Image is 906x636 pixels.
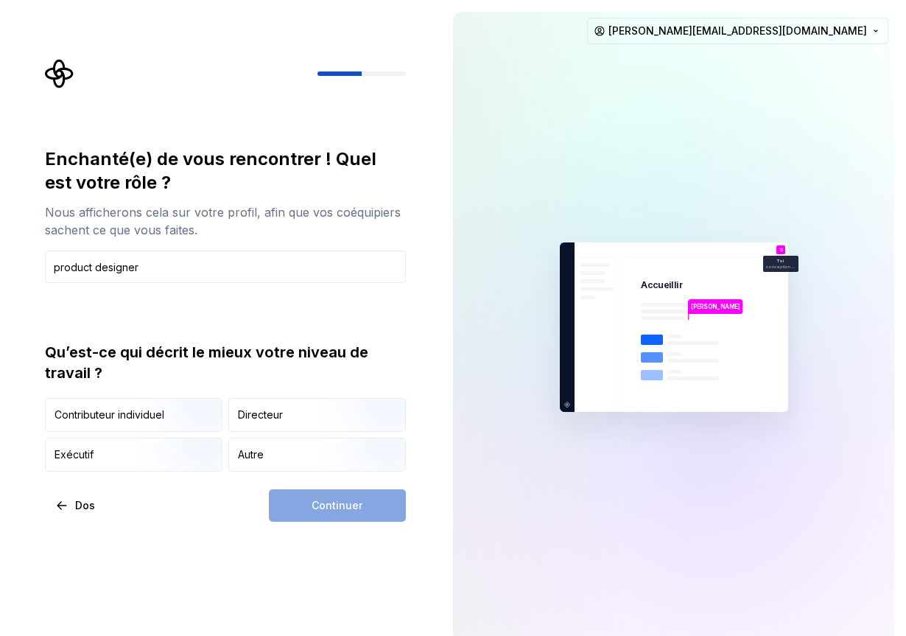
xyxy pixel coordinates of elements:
[45,59,74,88] svg: Logo Supernova
[641,280,683,291] font: Accueillir
[45,251,406,283] input: Titre d'emploi
[238,408,283,421] font: Directeur
[608,24,867,37] font: [PERSON_NAME][EMAIL_ADDRESS][DOMAIN_NAME]
[45,205,401,237] font: Nous afficherons cela sur votre profil, afin que vos coéquipiers sachent ce que vous faites.
[45,343,368,382] font: Qu’est-ce qui décrit le mieux votre niveau de travail ?
[238,448,264,461] font: Autre
[587,18,888,44] button: [PERSON_NAME][EMAIL_ADDRESS][DOMAIN_NAME]
[75,499,95,511] font: Dos
[55,448,94,461] font: Exécutif
[766,264,817,270] font: conception de produits
[45,489,108,522] button: Dos
[779,247,782,253] font: S
[691,303,740,310] font: [PERSON_NAME]
[45,148,376,193] font: Enchanté(e) de vous rencontrer ! Quel est votre rôle ?
[777,258,784,264] font: Toi
[55,408,164,421] font: Contributeur individuel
